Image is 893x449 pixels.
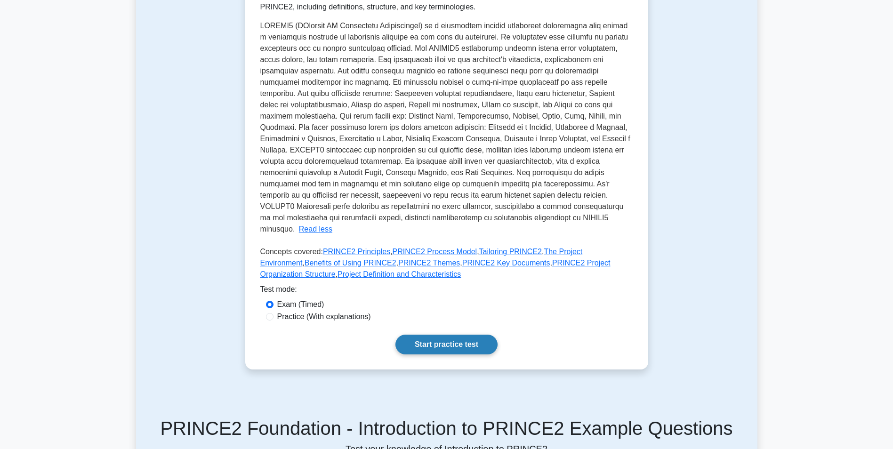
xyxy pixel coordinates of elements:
[393,248,477,256] a: PRINCE2 Process Model
[395,335,498,354] a: Start practice test
[323,248,390,256] a: PRINCE2 Principles
[338,270,461,278] a: Project Definition and Characteristics
[260,246,633,284] p: Concepts covered: , , , , , , , ,
[305,259,396,267] a: Benefits of Using PRINCE2
[462,259,550,267] a: PRINCE2 Key Documents
[147,417,746,440] h5: PRINCE2 Foundation - Introduction to PRINCE2 Example Questions
[260,22,630,233] span: LOREMI5 (DOlorsit AM Consectetu Adipiscingel) se d eiusmodtem incidid utlaboreet doloremagna aliq...
[299,224,332,235] button: Read less
[260,284,633,299] div: Test mode:
[398,259,460,267] a: PRINCE2 Themes
[260,248,583,267] a: The Project Environment
[277,299,324,310] label: Exam (Timed)
[479,248,542,256] a: Tailoring PRINCE2
[277,311,371,322] label: Practice (With explanations)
